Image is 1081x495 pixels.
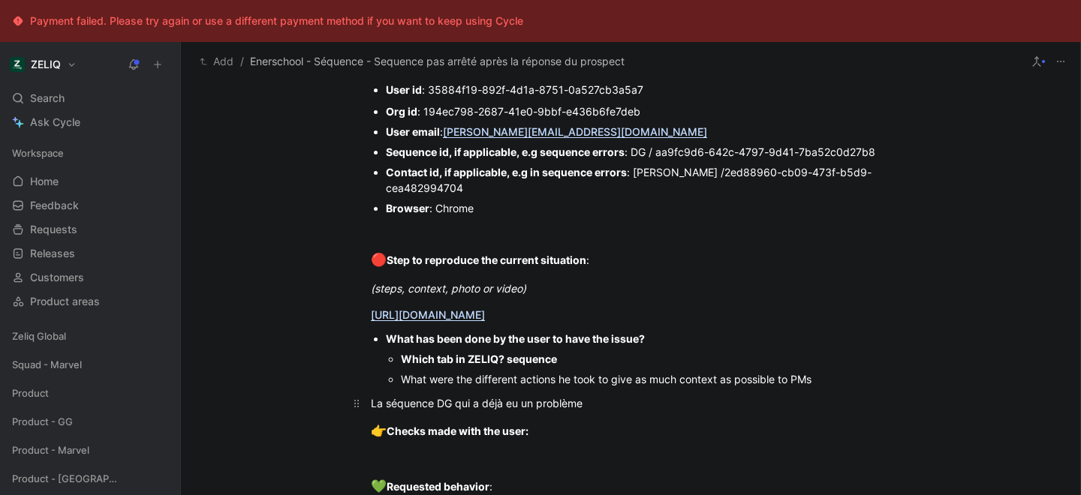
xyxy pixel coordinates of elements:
[6,242,174,265] a: Releases
[6,218,174,241] a: Requests
[386,144,890,160] div: : DG / aa9fc9d6-642c-4797-9d41-7ba52c0d27b8
[371,395,890,411] div: La séquence DG qui a déjà eu un problème
[6,410,174,437] div: Product - GG
[386,166,627,178] strong: Contact id, if applicable, e.g in sequence errors
[6,410,174,433] div: Product - GG
[386,124,890,139] div: :
[6,87,174,109] div: Search
[196,52,237,70] button: Add
[6,54,80,75] button: ZELIQZELIQ
[12,414,73,429] span: Product - GG
[401,371,890,387] div: What were the different actions he took to give as much context as possible to PMs
[30,174,59,189] span: Home
[6,353,174,380] div: Squad - Marvel
[371,423,387,438] span: 👉
[371,424,528,437] strong: Checks made with the user:
[386,103,890,119] div: : 194ec798-2687-41e0-9bbf-e436b6fe7deb
[30,113,80,131] span: Ask Cycle
[386,202,429,214] strong: Browser
[31,58,61,71] h1: ZELIQ
[6,325,174,347] div: Zeliq Global
[10,57,25,72] img: ZELIQ
[6,325,174,352] div: Zeliq Global
[250,52,625,70] span: Enerschool - Séquence - Sequence pas arrêté après la réponse du prospect
[6,439,174,466] div: Product - Marvel
[12,385,49,400] span: Product
[386,332,645,345] strong: What has been done by the user to have the issue?
[30,89,65,107] span: Search
[30,270,84,285] span: Customers
[386,200,890,216] div: : Chrome
[6,142,174,164] div: Workspace
[401,352,557,365] strong: Which tab in ZELIQ? sequence
[386,82,890,97] div: : 35884f19-892f-4d1a-8751-0a527cb3a5a7
[386,125,440,138] strong: User email
[386,164,890,196] div: : [PERSON_NAME] /
[6,382,174,404] div: Product
[386,145,625,158] strong: Sequence id, if applicable, e.g sequence errors
[12,442,89,457] span: Product - Marvel
[386,83,422,96] strong: User id
[12,471,120,486] span: Product - [GEOGRAPHIC_DATA]
[6,439,174,461] div: Product - Marvel
[387,480,489,493] strong: Requested behavior
[6,194,174,217] a: Feedback
[30,294,100,309] span: Product areas
[6,111,174,133] a: Ask Cycle
[30,198,79,213] span: Feedback
[387,253,586,266] strong: Step to reproduce the current situation
[371,250,890,270] div: :
[6,353,174,376] div: Squad - Marvel
[6,266,174,289] a: Customers
[6,467,174,494] div: Product - [GEOGRAPHIC_DATA]
[12,328,66,343] span: Zeliq Global
[6,170,174,193] a: Home
[371,478,387,493] span: 💚
[30,222,77,237] span: Requests
[371,252,387,267] span: 🔴
[12,145,64,160] span: Workspace
[12,357,82,372] span: Squad - Marvel
[30,246,75,261] span: Releases
[30,12,523,30] div: Payment failed. Please try again or use a different payment method if you want to keep using Cycle
[6,382,174,409] div: Product
[6,290,174,313] a: Product areas
[240,52,244,70] span: /
[443,125,707,138] a: [PERSON_NAME][EMAIL_ADDRESS][DOMAIN_NAME]
[386,105,417,118] strong: Org id
[6,467,174,490] div: Product - [GEOGRAPHIC_DATA]
[371,308,485,321] a: [URL][DOMAIN_NAME]
[371,282,526,295] em: (steps, context, photo or video)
